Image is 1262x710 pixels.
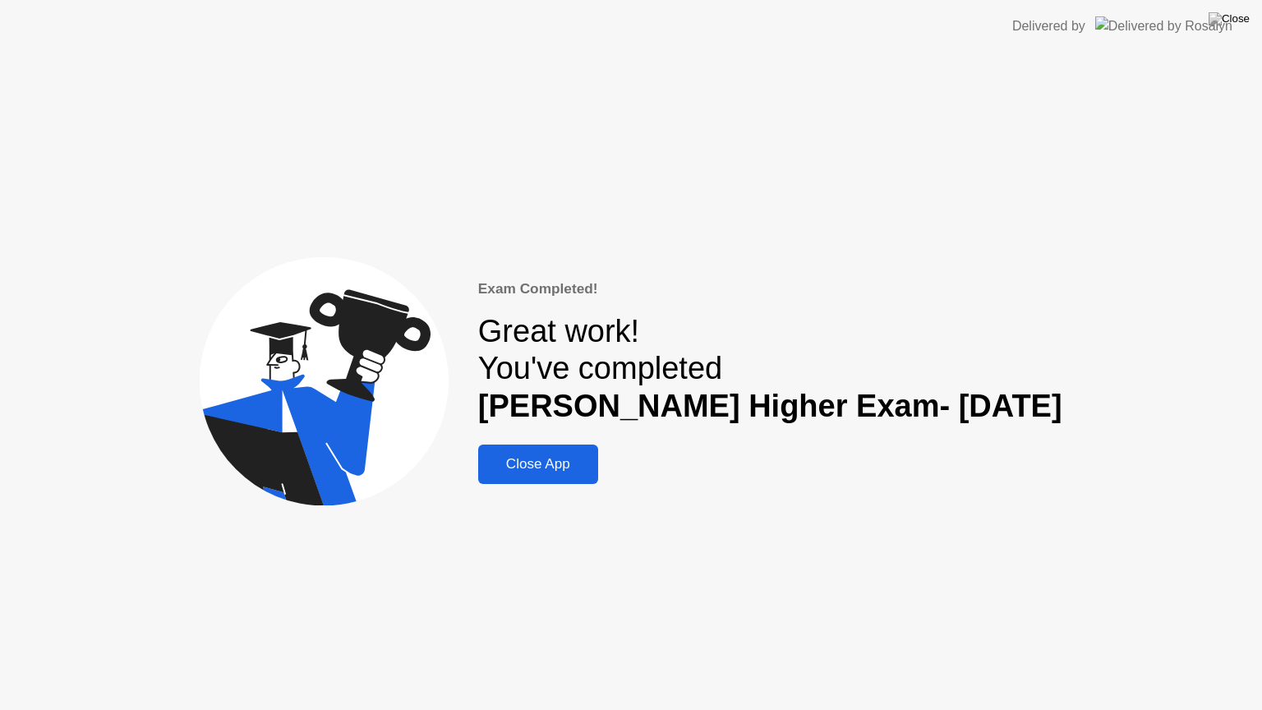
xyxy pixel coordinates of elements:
div: Exam Completed! [478,279,1062,300]
div: Close App [483,456,593,473]
button: Close App [478,445,598,484]
b: [PERSON_NAME] Higher Exam- [DATE] [478,389,1062,423]
img: Delivered by Rosalyn [1095,16,1232,35]
div: Delivered by [1012,16,1085,36]
div: Great work! You've completed [478,313,1062,426]
img: Close [1209,12,1250,25]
